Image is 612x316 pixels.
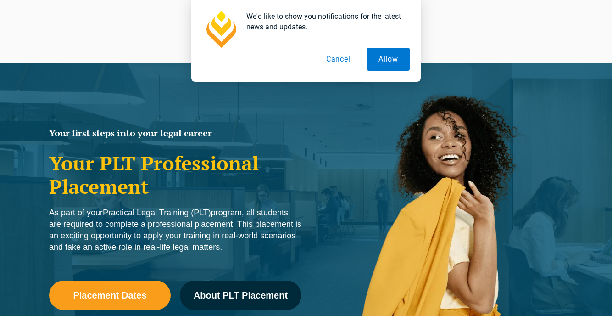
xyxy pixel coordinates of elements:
img: notification icon [202,11,239,48]
h1: Your PLT Professional Placement [49,152,301,198]
div: We'd like to show you notifications for the latest news and updates. [239,11,410,32]
span: Placement Dates [73,291,146,300]
a: Placement Dates [49,281,171,310]
span: About PLT Placement [194,291,288,300]
button: Cancel [315,48,362,71]
button: Allow [367,48,410,71]
a: Practical Legal Training (PLT) [103,208,211,217]
h2: Your first steps into your legal career [49,129,301,138]
span: As part of your program, all students are required to complete a professional placement. This pla... [49,208,301,252]
a: About PLT Placement [180,281,301,310]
